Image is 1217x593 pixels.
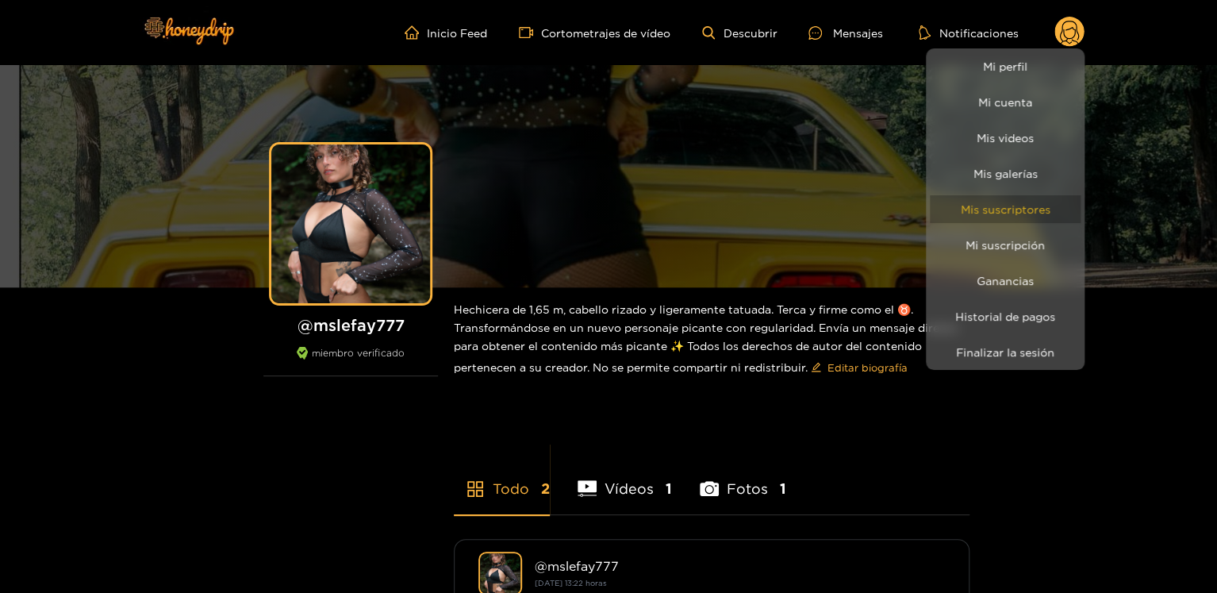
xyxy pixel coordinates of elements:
[973,168,1038,179] font: Mis galerías
[930,124,1081,152] a: Mis videos
[961,203,1050,215] font: Mis suscriptores
[983,60,1027,72] font: Mi perfil
[930,88,1081,116] a: Mi cuenta
[930,195,1081,223] a: Mis suscriptores
[930,231,1081,259] a: Mi suscripción
[955,310,1055,322] font: Historial de pagos
[977,132,1034,144] font: Mis videos
[930,302,1081,330] a: Historial de pagos
[978,96,1032,108] font: Mi cuenta
[956,346,1054,358] font: Finalizar la sesión
[977,275,1034,287] font: Ganancias
[930,160,1081,187] a: Mis galerías
[930,338,1081,366] button: Finalizar la sesión
[930,52,1081,80] a: Mi perfil
[966,239,1045,251] font: Mi suscripción
[930,267,1081,295] a: Ganancias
